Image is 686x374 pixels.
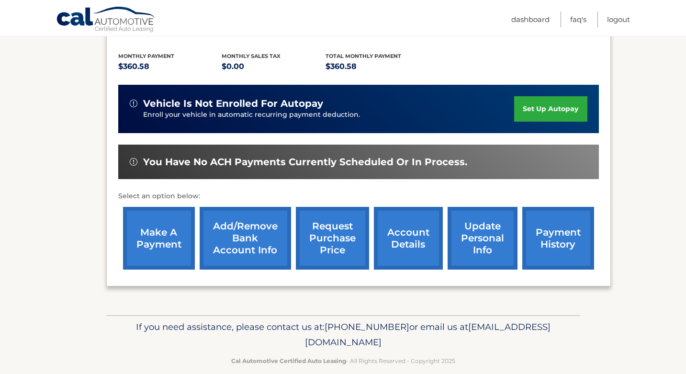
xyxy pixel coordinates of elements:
[231,357,346,364] strong: Cal Automotive Certified Auto Leasing
[222,53,281,59] span: Monthly sales Tax
[570,11,586,27] a: FAQ's
[143,98,323,110] span: vehicle is not enrolled for autopay
[522,207,594,270] a: payment history
[296,207,369,270] a: request purchase price
[326,60,429,73] p: $360.58
[514,96,587,122] a: set up autopay
[326,53,401,59] span: Total Monthly Payment
[112,319,574,350] p: If you need assistance, please contact us at: or email us at
[123,207,195,270] a: make a payment
[112,356,574,366] p: - All Rights Reserved - Copyright 2025
[222,60,326,73] p: $0.00
[56,6,157,34] a: Cal Automotive
[143,156,467,168] span: You have no ACH payments currently scheduled or in process.
[118,53,174,59] span: Monthly Payment
[200,207,291,270] a: Add/Remove bank account info
[325,321,409,332] span: [PHONE_NUMBER]
[118,60,222,73] p: $360.58
[118,191,599,202] p: Select an option below:
[305,321,551,348] span: [EMAIL_ADDRESS][DOMAIN_NAME]
[448,207,517,270] a: update personal info
[143,110,515,120] p: Enroll your vehicle in automatic recurring payment deduction.
[130,100,137,107] img: alert-white.svg
[607,11,630,27] a: Logout
[130,158,137,166] img: alert-white.svg
[511,11,550,27] a: Dashboard
[374,207,443,270] a: account details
